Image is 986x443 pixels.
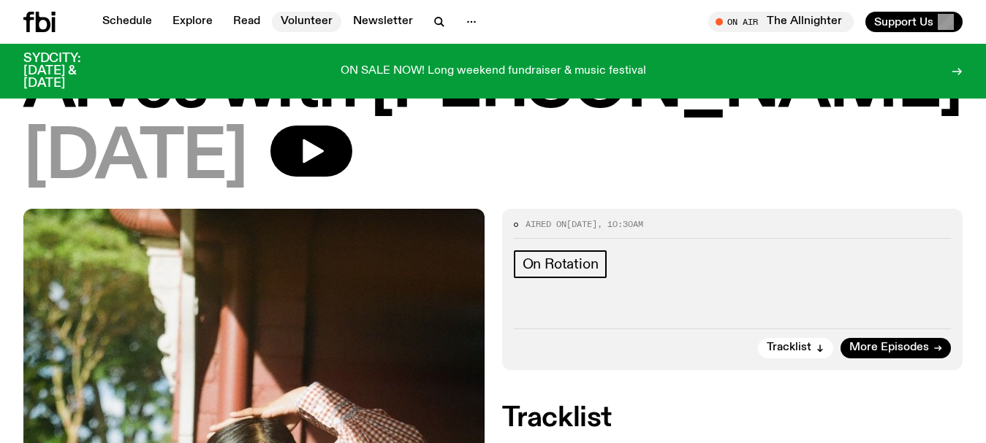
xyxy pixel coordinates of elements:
span: [DATE] [23,126,247,191]
a: More Episodes [841,338,951,358]
span: , 10:30am [597,218,643,230]
a: Newsletter [344,12,422,32]
span: More Episodes [849,342,929,353]
a: Explore [164,12,221,32]
button: On AirThe Allnighter [708,12,854,32]
p: ON SALE NOW! Long weekend fundraiser & music festival [341,65,646,78]
span: On Rotation [523,256,599,272]
h1: Arvos with [PERSON_NAME] [23,54,963,120]
a: Schedule [94,12,161,32]
span: Tracklist [767,342,811,353]
a: Volunteer [272,12,341,32]
h2: Tracklist [502,405,963,431]
a: On Rotation [514,250,607,278]
a: Read [224,12,269,32]
button: Support Us [865,12,963,32]
button: Tracklist [758,338,833,358]
span: [DATE] [566,218,597,230]
span: Aired on [526,218,566,230]
span: Support Us [874,15,933,28]
h3: SYDCITY: [DATE] & [DATE] [23,53,117,90]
